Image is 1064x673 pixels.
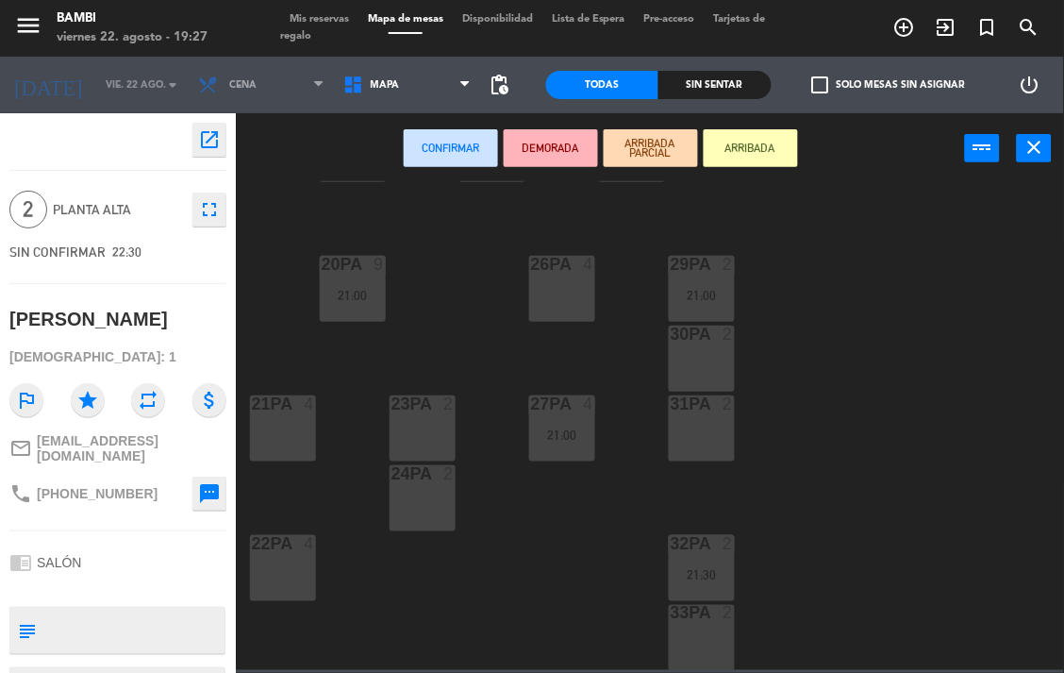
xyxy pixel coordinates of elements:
[669,568,735,581] div: 21:30
[192,193,226,227] button: fullscreen
[131,383,165,417] i: repeat
[443,465,455,482] div: 2
[9,304,168,335] div: [PERSON_NAME]
[14,11,42,46] button: menu
[531,256,532,273] div: 26PA
[671,535,672,552] div: 32PA
[391,395,392,412] div: 23PA
[9,433,226,463] a: mail_outline[EMAIL_ADDRESS][DOMAIN_NAME]
[320,289,386,302] div: 21:00
[504,129,598,167] button: DEMORADA
[9,437,32,460] i: mail_outline
[704,129,798,167] button: ARRIBADA
[723,395,734,412] div: 2
[965,134,1000,162] button: power_input
[112,244,141,260] span: 22:30
[723,256,734,273] div: 2
[192,477,226,511] button: sms
[671,395,672,412] div: 31PA
[443,395,455,412] div: 2
[192,123,226,157] button: open_in_new
[16,620,37,641] i: subject
[304,535,315,552] div: 4
[671,326,672,343] div: 30PA
[229,79,257,91] span: Cena
[322,256,323,273] div: 20PA
[37,433,226,463] span: [EMAIL_ADDRESS][DOMAIN_NAME]
[812,76,829,93] span: check_box_outline_blank
[488,74,510,96] span: pending_actions
[9,191,47,228] span: 2
[972,136,994,159] i: power_input
[252,395,253,412] div: 21PA
[1018,16,1040,39] i: search
[542,14,635,25] span: Lista de Espera
[198,482,221,505] i: sms
[57,28,208,47] div: viernes 22. agosto - 19:27
[453,14,542,25] span: Disponibilidad
[161,74,184,96] i: arrow_drop_down
[723,535,734,552] div: 2
[304,395,315,412] div: 4
[1023,136,1046,159] i: close
[529,429,595,442] div: 21:00
[1019,74,1041,96] i: power_settings_new
[9,244,106,260] span: SIN CONFIRMAR
[198,198,221,221] i: fullscreen
[280,14,358,25] span: Mis reservas
[604,129,698,167] button: ARRIBADA PARCIAL
[583,256,594,273] div: 4
[9,482,32,505] i: phone
[57,9,208,28] div: BAMBI
[583,395,594,412] div: 4
[669,289,735,302] div: 21:00
[658,71,771,99] div: Sin sentar
[9,551,32,574] i: chrome_reader_mode
[371,79,400,91] span: Mapa
[391,465,392,482] div: 24PA
[198,128,221,151] i: open_in_new
[671,256,672,273] div: 29PA
[935,16,957,39] i: exit_to_app
[358,14,453,25] span: Mapa de mesas
[893,16,916,39] i: add_circle_outline
[71,383,105,417] i: star
[9,383,43,417] i: outlined_flag
[671,605,672,622] div: 33PA
[37,555,81,570] span: SALÓN
[635,14,705,25] span: Pre-acceso
[546,71,658,99] div: Todas
[404,129,498,167] button: Confirmar
[374,256,385,273] div: 9
[976,16,999,39] i: turned_in_not
[53,199,183,221] span: PLANTA ALTA
[812,76,966,93] label: Solo mesas sin asignar
[723,326,734,343] div: 2
[37,486,158,501] span: [PHONE_NUMBER]
[723,605,734,622] div: 2
[531,395,532,412] div: 27PA
[1017,134,1052,162] button: close
[252,535,253,552] div: 22PA
[14,11,42,40] i: menu
[9,341,226,374] div: [DEMOGRAPHIC_DATA]: 1
[192,383,226,417] i: attach_money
